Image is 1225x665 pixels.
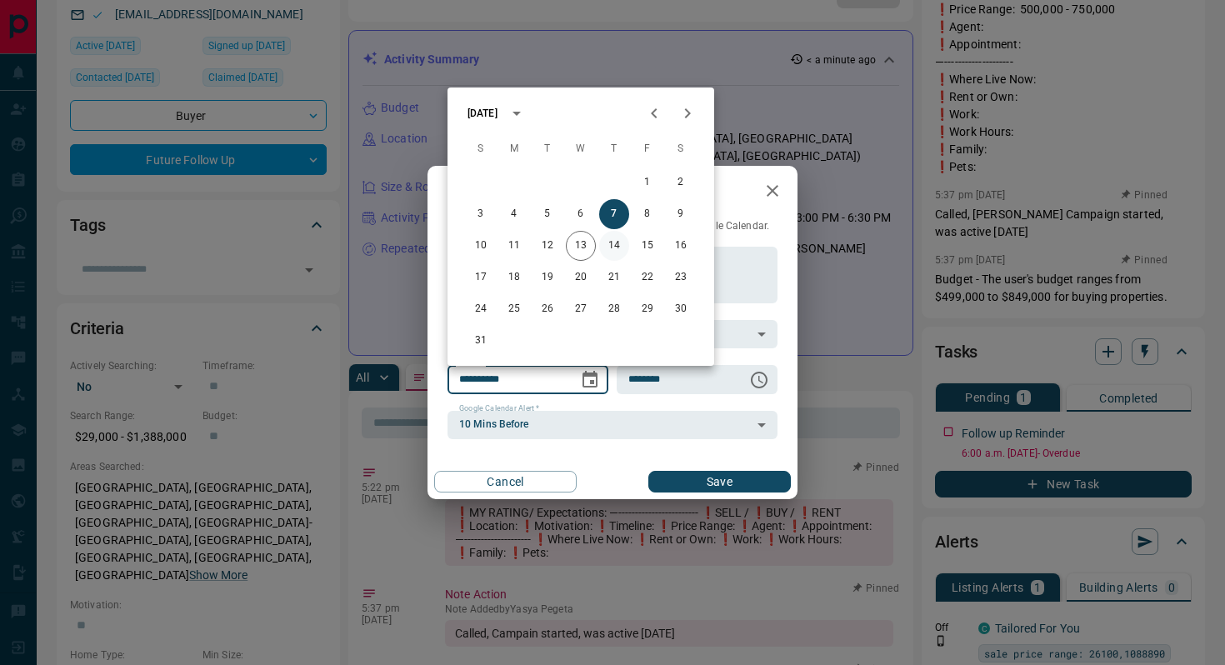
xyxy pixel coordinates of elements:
[671,97,704,130] button: Next month
[666,132,696,166] span: Saturday
[532,294,562,324] button: 26
[532,199,562,229] button: 5
[427,166,536,219] h2: Edit Task
[632,132,662,166] span: Friday
[566,231,596,261] button: 13
[447,411,777,439] div: 10 Mins Before
[599,294,629,324] button: 28
[499,199,529,229] button: 4
[467,106,497,121] div: [DATE]
[632,199,662,229] button: 8
[599,199,629,229] button: 7
[566,262,596,292] button: 20
[573,363,607,397] button: Choose date, selected date is Aug 7, 2025
[466,132,496,166] span: Sunday
[632,167,662,197] button: 1
[666,199,696,229] button: 9
[666,262,696,292] button: 23
[566,132,596,166] span: Wednesday
[532,262,562,292] button: 19
[599,262,629,292] button: 21
[502,99,531,127] button: calendar view is open, switch to year view
[666,167,696,197] button: 2
[666,294,696,324] button: 30
[532,231,562,261] button: 12
[532,132,562,166] span: Tuesday
[466,294,496,324] button: 24
[632,294,662,324] button: 29
[499,262,529,292] button: 18
[637,97,671,130] button: Previous month
[566,294,596,324] button: 27
[632,231,662,261] button: 15
[499,231,529,261] button: 11
[499,132,529,166] span: Monday
[632,262,662,292] button: 22
[566,199,596,229] button: 6
[648,471,791,492] button: Save
[466,262,496,292] button: 17
[599,132,629,166] span: Thursday
[434,471,577,492] button: Cancel
[459,403,539,414] label: Google Calendar Alert
[466,231,496,261] button: 10
[466,199,496,229] button: 3
[666,231,696,261] button: 16
[742,363,776,397] button: Choose time, selected time is 6:00 AM
[466,326,496,356] button: 31
[499,294,529,324] button: 25
[599,231,629,261] button: 14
